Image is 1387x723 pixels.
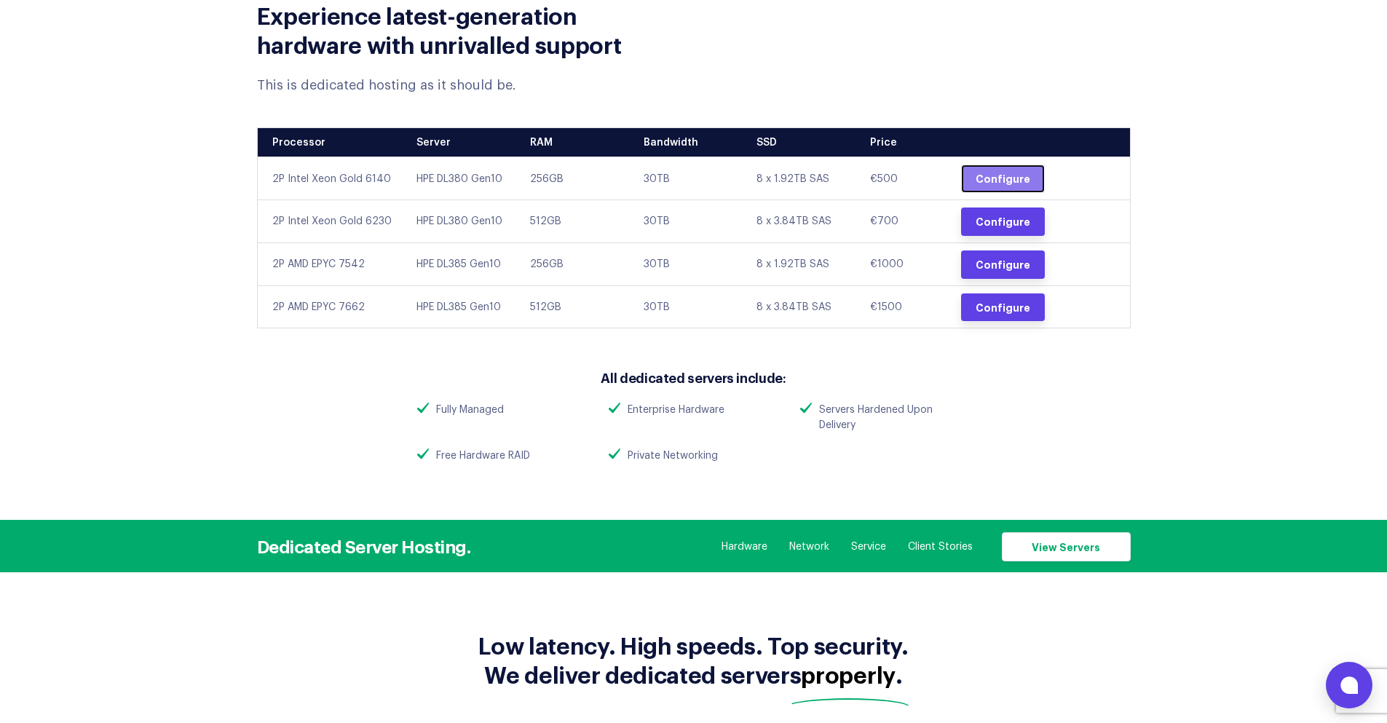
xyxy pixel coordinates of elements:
[519,157,633,200] td: 256GB
[746,242,859,285] td: 8 x 1.92TB SAS
[598,403,789,418] li: Enterprise Hardware
[633,199,746,242] td: 30TB
[406,242,519,285] td: HPE DL385 Gen10
[789,403,981,433] li: Servers Hardened Upon Delivery
[746,285,859,328] td: 8 x 3.84TB SAS
[1326,662,1372,708] button: Open chat window
[633,242,746,285] td: 30TB
[961,293,1045,322] a: Configure
[859,242,950,285] td: €1000
[746,199,859,242] td: 8 x 3.84TB SAS
[961,208,1045,236] a: Configure
[859,157,950,200] td: €500
[908,540,973,554] a: Client Stories
[406,285,519,328] td: HPE DL385 Gen10
[633,285,746,328] td: 30TB
[633,128,746,157] th: Bandwidth
[257,128,406,157] th: Processor
[859,285,950,328] td: €1500
[859,199,950,242] td: €700
[257,199,406,242] td: 2P Intel Xeon Gold 6230
[406,449,598,464] li: Free Hardware RAID
[519,199,633,242] td: 512GB
[257,76,683,95] div: This is dedicated hosting as it should be.
[257,285,406,328] td: 2P AMD EPYC 7662
[801,659,895,688] mark: properly
[1002,532,1131,561] a: View Servers
[746,157,859,200] td: 8 x 1.92TB SAS
[598,449,789,464] li: Private Networking
[406,403,598,418] li: Fully Managed
[519,128,633,157] th: RAM
[406,199,519,242] td: HPE DL380 Gen10
[789,540,829,554] a: Network
[257,157,406,200] td: 2P Intel Xeon Gold 6140
[633,157,746,200] td: 30TB
[257,630,1131,688] p: Low latency. High speeds. Top security. We deliver dedicated servers .
[961,165,1045,193] a: Configure
[961,250,1045,279] a: Configure
[519,285,633,328] td: 512GB
[406,368,981,387] h3: All dedicated servers include:
[519,242,633,285] td: 256GB
[257,535,471,556] h3: Dedicated Server Hosting.
[859,128,950,157] th: Price
[257,242,406,285] td: 2P AMD EPYC 7542
[406,128,519,157] th: Server
[746,128,859,157] th: SSD
[406,157,519,200] td: HPE DL380 Gen10
[722,540,767,554] a: Hardware
[851,540,886,554] a: Service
